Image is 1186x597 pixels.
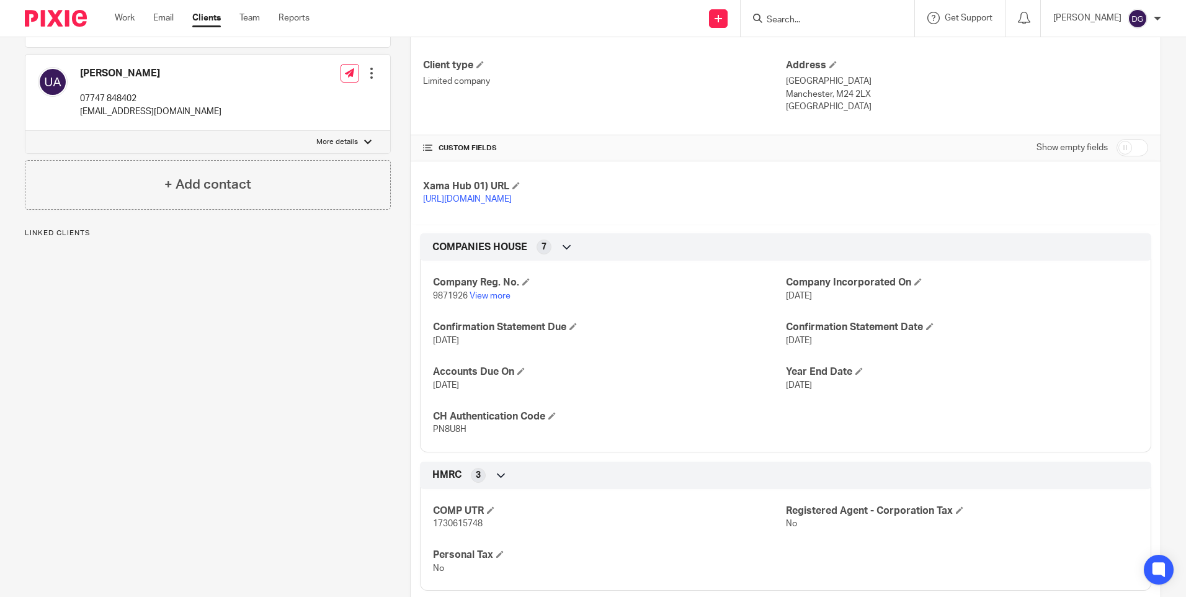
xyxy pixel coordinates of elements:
[38,67,68,97] img: svg%3E
[25,10,87,27] img: Pixie
[1037,141,1108,154] label: Show empty fields
[433,425,466,434] span: PN8U8H
[765,15,877,26] input: Search
[433,292,468,300] span: 9871926
[80,105,221,118] p: [EMAIL_ADDRESS][DOMAIN_NAME]
[432,241,527,254] span: COMPANIES HOUSE
[433,276,785,289] h4: Company Reg. No.
[786,505,1138,518] h4: Registered Agent - Corporation Tax
[115,12,135,24] a: Work
[433,549,785,562] h4: Personal Tax
[279,12,310,24] a: Reports
[153,12,174,24] a: Email
[423,59,785,72] h4: Client type
[786,101,1148,113] p: [GEOGRAPHIC_DATA]
[1053,12,1121,24] p: [PERSON_NAME]
[786,59,1148,72] h4: Address
[423,180,785,193] h4: Xama Hub 01) URL
[239,12,260,24] a: Team
[423,143,785,153] h4: CUSTOM FIELDS
[80,67,221,80] h4: [PERSON_NAME]
[433,564,444,573] span: No
[945,14,992,22] span: Get Support
[786,276,1138,289] h4: Company Incorporated On
[433,505,785,518] h4: COMP UTR
[432,469,461,482] span: HMRC
[786,366,1138,379] h4: Year End Date
[192,12,221,24] a: Clients
[786,519,797,528] span: No
[786,336,812,345] span: [DATE]
[786,88,1148,101] p: Manchester, M24 2LX
[786,321,1138,334] h4: Confirmation Statement Date
[433,410,785,423] h4: CH Authentication Code
[423,75,785,88] p: Limited company
[433,366,785,379] h4: Accounts Due On
[25,228,391,238] p: Linked clients
[316,137,358,147] p: More details
[786,75,1148,88] p: [GEOGRAPHIC_DATA]
[433,519,483,528] span: 1730615748
[164,175,251,194] h4: + Add contact
[542,241,546,253] span: 7
[433,381,459,390] span: [DATE]
[470,292,511,300] a: View more
[1128,9,1148,29] img: svg%3E
[433,336,459,345] span: [DATE]
[80,92,221,105] p: 07747 848402
[433,321,785,334] h4: Confirmation Statement Due
[786,381,812,390] span: [DATE]
[423,195,512,204] a: [URL][DOMAIN_NAME]
[786,292,812,300] span: [DATE]
[476,469,481,482] span: 3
